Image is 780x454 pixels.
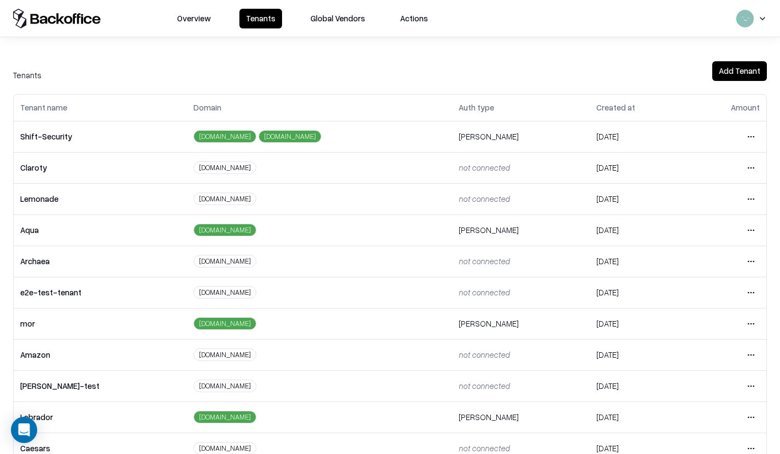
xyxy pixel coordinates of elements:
[590,95,687,121] th: Created at
[590,401,687,433] td: [DATE]
[14,246,187,277] td: Archaea
[193,130,256,143] div: [DOMAIN_NAME]
[459,443,509,453] span: not connected
[452,95,590,121] th: Auth type
[259,130,321,143] div: [DOMAIN_NAME]
[14,121,187,152] td: Shift-Security
[459,412,519,422] span: [PERSON_NAME]
[14,401,187,433] td: Labrador
[193,224,256,236] div: [DOMAIN_NAME]
[193,255,256,267] div: [DOMAIN_NAME]
[590,121,687,152] td: [DATE]
[459,256,509,266] span: not connected
[590,339,687,370] td: [DATE]
[14,95,187,121] th: Tenant name
[193,348,256,361] div: [DOMAIN_NAME]
[459,350,509,359] span: not connected
[13,69,42,81] div: Tenants
[687,95,766,121] th: Amount
[193,317,256,330] div: [DOMAIN_NAME]
[193,380,256,392] div: [DOMAIN_NAME]
[11,417,37,443] div: Open Intercom Messenger
[193,193,256,205] div: [DOMAIN_NAME]
[459,162,509,172] span: not connected
[14,277,187,308] td: e2e-test-tenant
[590,370,687,401] td: [DATE]
[14,183,187,214] td: Lemonade
[459,287,509,297] span: not connected
[394,9,435,28] button: Actions
[459,131,519,141] span: [PERSON_NAME]
[459,225,519,235] span: [PERSON_NAME]
[304,9,372,28] button: Global Vendors
[590,246,687,277] td: [DATE]
[14,308,187,339] td: mor
[459,194,509,203] span: not connected
[193,411,256,423] div: [DOMAIN_NAME]
[187,95,452,121] th: Domain
[193,161,256,174] div: [DOMAIN_NAME]
[712,61,767,81] button: Add Tenant
[590,277,687,308] td: [DATE]
[14,152,187,183] td: Claroty
[14,339,187,370] td: Amazon
[193,286,256,299] div: [DOMAIN_NAME]
[590,183,687,214] td: [DATE]
[590,214,687,246] td: [DATE]
[459,318,519,328] span: [PERSON_NAME]
[590,308,687,339] td: [DATE]
[14,370,187,401] td: [PERSON_NAME]-test
[239,9,282,28] button: Tenants
[171,9,218,28] button: Overview
[590,152,687,183] td: [DATE]
[14,214,187,246] td: Aqua
[459,381,509,391] span: not connected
